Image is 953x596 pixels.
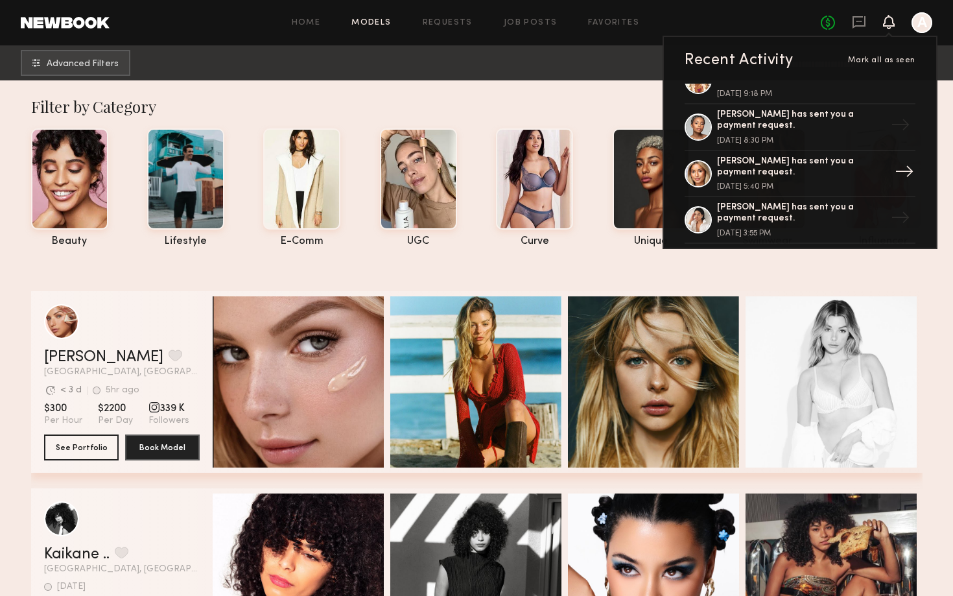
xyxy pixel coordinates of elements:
span: [GEOGRAPHIC_DATA], [GEOGRAPHIC_DATA] [44,565,200,574]
a: Job Posts [504,19,558,27]
button: Book Model [125,435,200,460]
button: Advanced Filters [21,50,130,76]
div: unique [613,236,690,247]
a: [PERSON_NAME] has sent you a payment request.[DATE] 5:40 PM→ [685,151,915,198]
div: [PERSON_NAME] has sent you a payment request. [717,156,886,178]
span: 339 K [148,402,189,415]
span: Followers [148,415,189,427]
div: → [886,110,915,144]
div: beauty [31,236,108,247]
button: See Portfolio [44,435,119,460]
div: 5hr ago [106,386,139,395]
span: $2200 [98,402,133,415]
div: Filter by Category [31,96,923,117]
div: → [886,203,915,237]
div: UGC [380,236,457,247]
a: [PERSON_NAME] has sent you a payment request.[DATE] 3:55 PM→ [685,197,915,244]
div: [DATE] 9:18 PM [717,90,886,98]
div: → [889,157,919,191]
div: e-comm [263,236,340,247]
span: $300 [44,402,82,415]
span: Mark all as seen [848,56,915,64]
span: Per Day [98,415,133,427]
a: [PERSON_NAME] [44,350,163,365]
div: [PERSON_NAME] has sent you a payment request. [717,110,886,132]
a: Models [351,19,391,27]
div: [DATE] 5:40 PM [717,183,886,191]
div: Recent Activity [685,53,794,68]
div: [DATE] 8:30 PM [717,137,886,145]
a: Home [292,19,321,27]
a: [PERSON_NAME] has sent you a payment request.[DATE] 8:30 PM→ [685,104,915,151]
div: lifestyle [147,236,224,247]
a: Requests [423,19,473,27]
span: Advanced Filters [47,60,119,69]
div: [DATE] [57,582,86,591]
a: Kaikane .. [44,547,110,562]
a: A [912,12,932,33]
div: curve [496,236,573,247]
div: [DATE] 3:55 PM [717,230,886,237]
span: Per Hour [44,415,82,427]
a: Favorites [588,19,639,27]
div: [PERSON_NAME] has sent you a payment request. [717,202,886,224]
div: < 3 d [60,386,82,395]
span: [GEOGRAPHIC_DATA], [GEOGRAPHIC_DATA] [44,368,200,377]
